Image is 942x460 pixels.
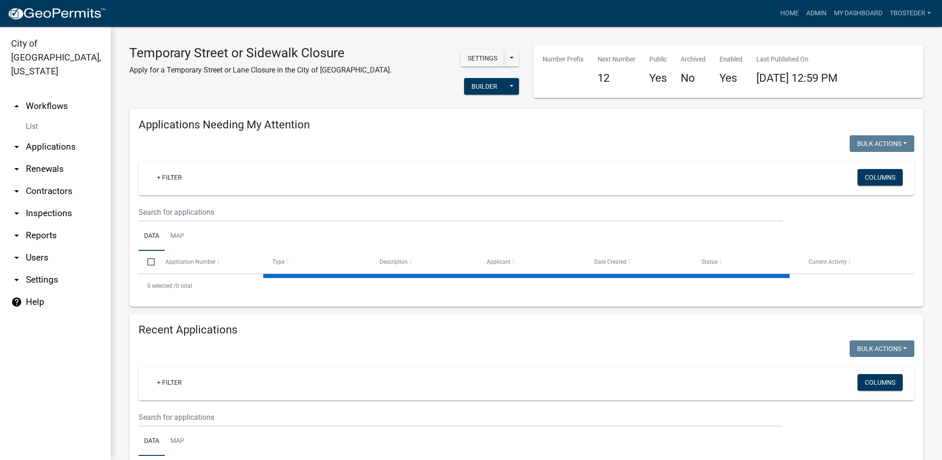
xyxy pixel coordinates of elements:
[830,5,886,22] a: My Dashboard
[165,222,190,251] a: Map
[11,141,22,152] i: arrow_drop_down
[139,118,914,132] h4: Applications Needing My Attention
[139,203,783,222] input: Search for applications
[139,222,165,251] a: Data
[857,374,903,391] button: Columns
[681,54,706,64] p: Archived
[11,163,22,175] i: arrow_drop_down
[649,72,667,85] h4: Yes
[139,408,783,427] input: Search for applications
[460,50,505,67] button: Settings
[380,259,408,265] span: Description
[681,72,706,85] h4: No
[264,251,371,273] datatable-header-cell: Type
[756,72,838,85] span: [DATE] 12:59 PM
[139,274,914,297] div: 0 total
[594,259,627,265] span: Date Created
[850,135,914,152] button: Bulk Actions
[156,251,263,273] datatable-header-cell: Application Number
[11,274,22,285] i: arrow_drop_down
[129,45,392,61] h3: Temporary Street or Sidewalk Closure
[585,251,692,273] datatable-header-cell: Date Created
[147,283,176,289] span: 0 selected /
[11,252,22,263] i: arrow_drop_down
[11,297,22,308] i: help
[756,54,838,64] p: Last Published On
[165,259,216,265] span: Application Number
[165,427,190,456] a: Map
[886,5,935,22] a: tbosteder
[371,251,478,273] datatable-header-cell: Description
[598,72,635,85] h4: 12
[478,251,585,273] datatable-header-cell: Applicant
[139,427,165,456] a: Data
[701,259,718,265] span: Status
[487,259,511,265] span: Applicant
[598,54,635,64] p: Next Number
[543,54,584,64] p: Number Prefix
[857,169,903,186] button: Columns
[777,5,803,22] a: Home
[11,230,22,241] i: arrow_drop_down
[11,208,22,219] i: arrow_drop_down
[150,374,189,391] a: + Filter
[850,340,914,357] button: Bulk Actions
[11,186,22,197] i: arrow_drop_down
[693,251,800,273] datatable-header-cell: Status
[803,5,830,22] a: Admin
[129,65,392,76] p: Apply for a Temporary Street or Lane Closure in the City of [GEOGRAPHIC_DATA].
[809,259,847,265] span: Current Activity
[719,54,743,64] p: Enabled
[150,169,189,186] a: + Filter
[464,78,505,95] button: Builder
[11,101,22,112] i: arrow_drop_up
[800,251,907,273] datatable-header-cell: Current Activity
[139,323,914,337] h4: Recent Applications
[719,72,743,85] h4: Yes
[272,259,284,265] span: Type
[649,54,667,64] p: Public
[139,251,156,273] datatable-header-cell: Select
